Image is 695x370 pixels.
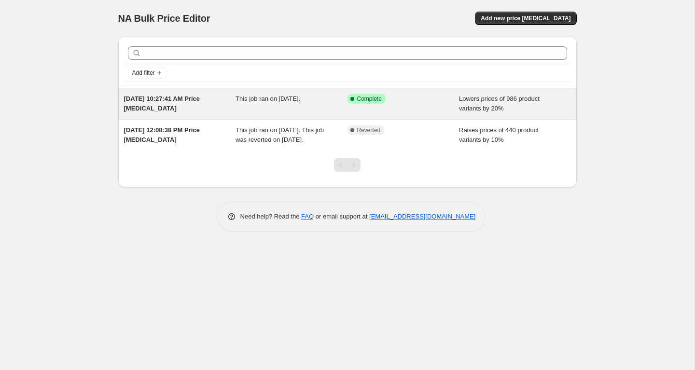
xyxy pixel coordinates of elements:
[369,213,475,220] a: [EMAIL_ADDRESS][DOMAIN_NAME]
[481,14,570,22] span: Add new price [MEDICAL_DATA]
[118,13,210,24] span: NA Bulk Price Editor
[314,213,369,220] span: or email support at
[301,213,314,220] a: FAQ
[240,213,302,220] span: Need help? Read the
[236,126,324,143] span: This job ran on [DATE]. This job was reverted on [DATE].
[132,69,155,77] span: Add filter
[357,126,381,134] span: Reverted
[459,126,539,143] span: Raises prices of 440 product variants by 10%
[124,126,200,143] span: [DATE] 12:08:38 PM Price [MEDICAL_DATA]
[334,158,361,172] nav: Pagination
[475,12,576,25] button: Add new price [MEDICAL_DATA]
[124,95,200,112] span: [DATE] 10:27:41 AM Price [MEDICAL_DATA]
[357,95,382,103] span: Complete
[459,95,540,112] span: Lowers prices of 986 product variants by 20%
[236,95,300,102] span: This job ran on [DATE].
[128,67,167,79] button: Add filter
